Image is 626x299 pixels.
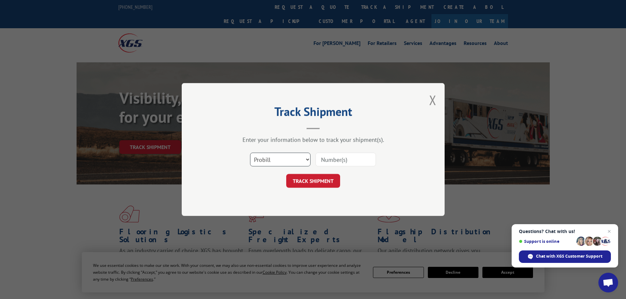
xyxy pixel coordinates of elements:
[215,136,412,143] div: Enter your information below to track your shipment(s).
[536,253,602,259] span: Chat with XGS Customer Support
[315,153,376,166] input: Number(s)
[519,229,611,234] span: Questions? Chat with us!
[605,227,613,235] span: Close chat
[519,239,574,244] span: Support is online
[519,250,611,263] div: Chat with XGS Customer Support
[286,174,340,188] button: TRACK SHIPMENT
[598,273,618,292] div: Open chat
[215,107,412,119] h2: Track Shipment
[429,91,436,109] button: Close modal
